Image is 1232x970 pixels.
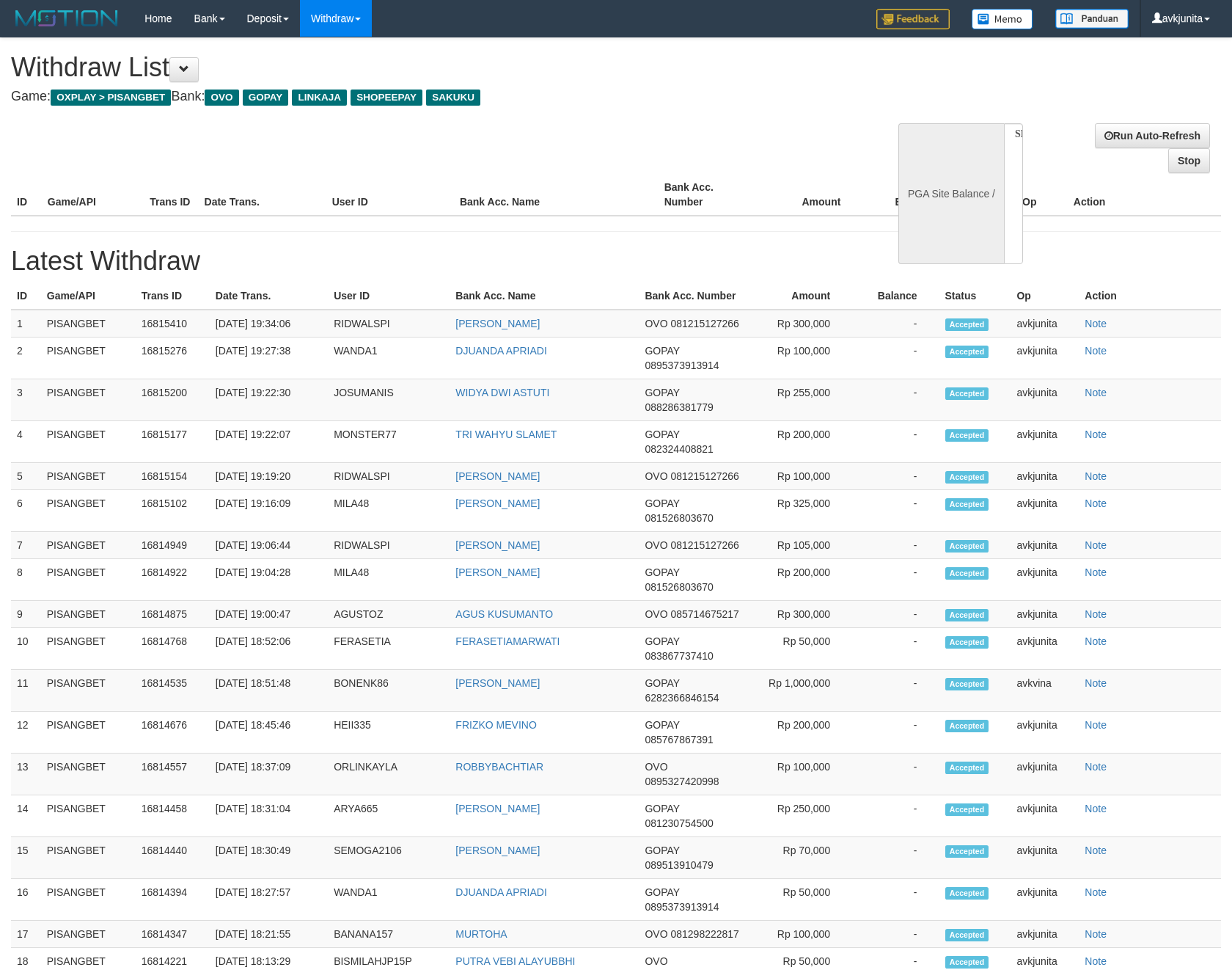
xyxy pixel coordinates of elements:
td: PISANGBET [41,712,136,754]
span: OVO [645,318,667,329]
td: 16814440 [136,837,210,879]
td: BANANA157 [328,921,450,948]
a: Note [1085,345,1107,357]
td: [DATE] 19:22:07 [210,421,328,463]
a: Note [1085,497,1107,509]
span: SHOPEEPAY [351,90,422,106]
td: 9 [11,601,41,628]
th: Bank Acc. Name [450,282,639,310]
td: [DATE] 19:19:20 [210,463,328,490]
td: 17 [11,921,41,948]
td: avkjunita [1011,559,1079,601]
td: [DATE] 19:04:28 [210,559,328,601]
td: Rp 50,000 [750,628,852,670]
th: Op [1011,282,1079,310]
td: avkjunita [1011,921,1079,948]
a: DJUANDA APRIADI [455,345,546,357]
td: PISANGBET [41,628,136,670]
a: Note [1085,635,1107,647]
td: 16815102 [136,490,210,532]
td: 8 [11,559,41,601]
td: WANDA1 [328,338,450,379]
td: avkjunita [1011,338,1079,379]
td: PISANGBET [41,670,136,712]
td: avkjunita [1011,601,1079,628]
span: Accepted [945,318,989,331]
span: GOPAY [645,845,679,856]
a: Note [1085,318,1107,329]
span: GOPAY [645,677,679,689]
td: BONENK86 [328,670,450,712]
td: [DATE] 18:21:55 [210,921,328,948]
a: [PERSON_NAME] [455,539,540,551]
span: OVO [645,470,667,482]
span: 081298222817 [670,928,738,940]
td: - [852,532,939,559]
td: PISANGBET [41,310,136,338]
td: - [852,628,939,670]
td: Rp 325,000 [750,490,852,532]
td: - [852,463,939,490]
td: avkjunita [1011,379,1079,421]
th: User ID [326,174,454,216]
td: 16814676 [136,712,210,754]
span: 081526803670 [645,581,713,593]
span: Accepted [945,567,989,580]
td: [DATE] 18:37:09 [210,754,328,795]
a: Note [1085,886,1107,898]
td: PISANGBET [41,837,136,879]
a: [PERSON_NAME] [455,318,540,329]
span: Accepted [945,720,989,732]
td: [DATE] 18:51:48 [210,670,328,712]
a: Note [1085,955,1107,967]
a: Note [1085,928,1107,940]
span: Accepted [945,887,989,900]
td: [DATE] 19:16:09 [210,490,328,532]
td: - [852,754,939,795]
td: Rp 1,000,000 [750,670,852,712]
td: PISANGBET [41,379,136,421]
td: - [852,338,939,379]
a: MURTOHA [455,928,507,940]
span: Accepted [945,498,989,511]
span: OVO [645,955,667,967]
td: 16815177 [136,421,210,463]
td: Rp 100,000 [750,754,852,795]
td: Rp 200,000 [750,421,852,463]
td: PISANGBET [41,754,136,795]
td: 4 [11,421,41,463]
td: [DATE] 19:22:30 [210,379,328,421]
td: 16815200 [136,379,210,421]
th: Op [1016,174,1068,216]
td: [DATE] 18:31:04 [210,795,328,837]
td: 16 [11,879,41,921]
td: 16815276 [136,338,210,379]
a: [PERSON_NAME] [455,566,540,578]
td: PISANGBET [41,463,136,490]
span: Accepted [945,762,989,774]
span: Accepted [945,956,989,969]
td: avkjunita [1011,879,1079,921]
td: Rp 200,000 [750,712,852,754]
h4: Game: Bank: [11,90,807,104]
td: - [852,421,939,463]
td: [DATE] 18:45:46 [210,712,328,754]
td: avkjunita [1011,712,1079,754]
th: Date Trans. [199,174,326,216]
img: Feedback.jpg [876,9,950,29]
td: [DATE] 19:34:06 [210,310,328,338]
td: Rp 100,000 [750,921,852,948]
span: Accepted [945,845,989,858]
th: Game/API [41,282,136,310]
td: RIDWALSPI [328,310,450,338]
td: MONSTER77 [328,421,450,463]
span: GOPAY [645,635,679,647]
td: avkjunita [1011,532,1079,559]
span: Accepted [945,636,989,649]
span: 083867737410 [645,650,713,662]
td: [DATE] 19:06:44 [210,532,328,559]
span: OVO [645,539,667,551]
td: PISANGBET [41,490,136,532]
span: GOPAY [645,429,679,440]
td: PISANGBET [41,921,136,948]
